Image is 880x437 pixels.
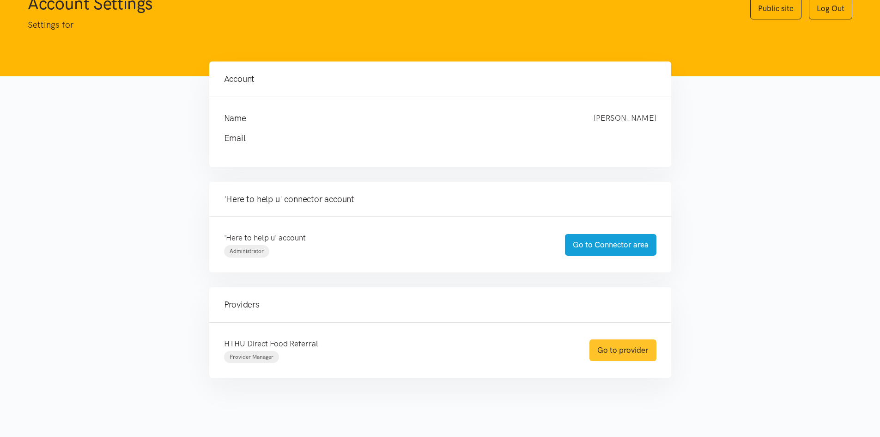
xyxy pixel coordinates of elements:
[565,234,656,256] a: Go to Connector area
[224,338,571,350] p: HTHU Direct Food Referral
[224,132,638,145] h4: Email
[224,73,656,86] h4: Account
[224,193,656,206] h4: 'Here to help u' connector account
[224,232,546,244] p: 'Here to help u' account
[224,112,575,125] h4: Name
[28,18,732,32] p: Settings for
[584,112,666,125] div: [PERSON_NAME]
[224,298,656,311] h4: Providers
[589,339,656,361] a: Go to provider
[230,248,264,254] span: Administrator
[230,354,273,360] span: Provider Manager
